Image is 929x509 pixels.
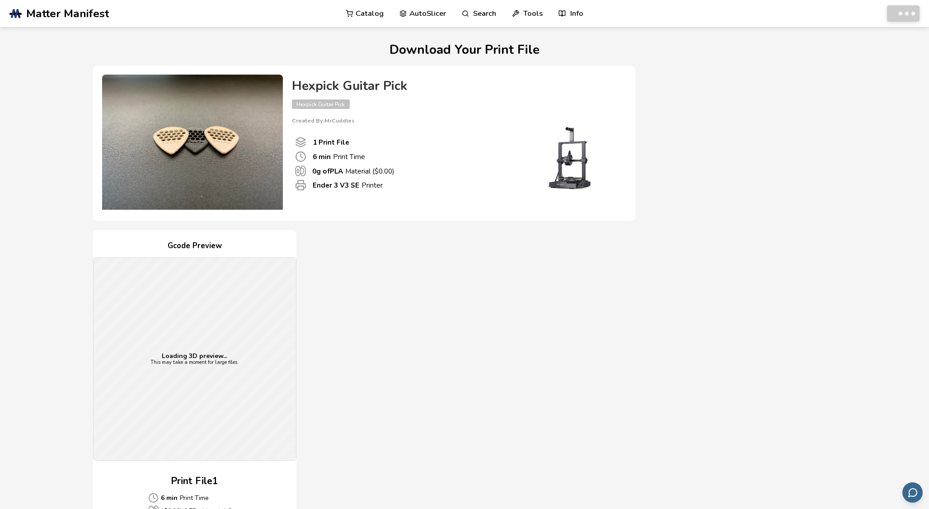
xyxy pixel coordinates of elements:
[313,137,349,147] b: 1 Print File
[93,239,296,253] h4: Gcode Preview
[295,137,306,148] span: Number Of Print files
[150,353,239,360] p: Loading 3D preview...
[312,166,343,176] b: 0 g of PLA
[527,124,617,192] img: Printer
[313,180,383,190] p: Printer
[295,179,306,191] span: Printer
[148,493,159,503] span: Average Cost
[292,99,350,109] span: Hexpick Guitar Pick
[902,482,923,503] button: Send feedback via email
[295,165,306,176] span: Material Used
[292,79,617,93] h4: Hexpick Guitar Pick
[171,474,218,488] h2: Print File 1
[312,166,394,176] p: Material ($ 0.00 )
[26,7,109,20] span: Matter Manifest
[148,493,241,503] p: Print Time
[295,151,306,162] span: Print Time
[102,75,283,210] img: Product
[161,493,178,503] b: 6 min
[313,152,365,161] p: Print Time
[150,360,239,366] p: This may take a moment for large files.
[93,43,836,57] h1: Download Your Print File
[313,180,359,190] b: Ender 3 V3 SE
[292,118,617,124] p: Created By: MrCuddles
[313,152,331,161] b: 6 min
